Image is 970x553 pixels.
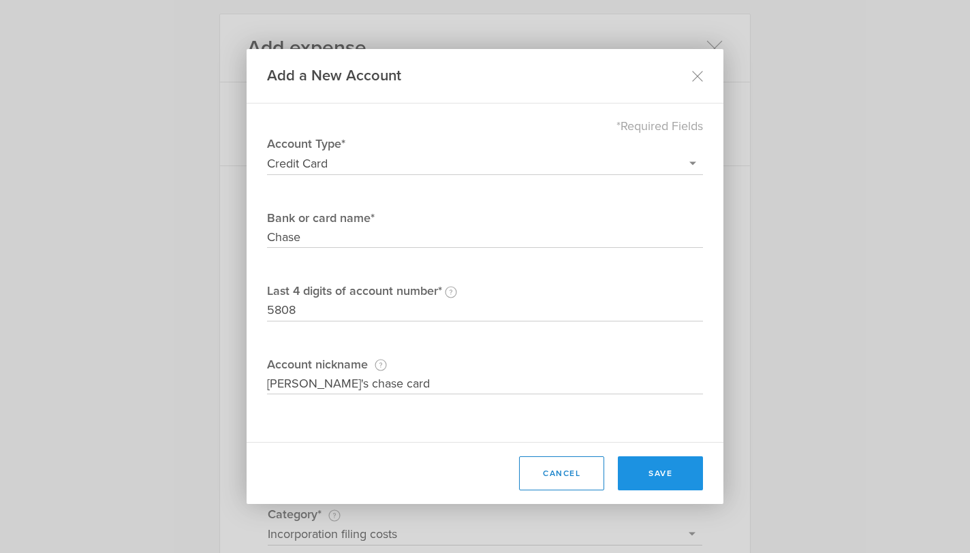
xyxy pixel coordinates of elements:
[267,300,703,321] input: Enter the last 4 digits of the account
[267,135,703,153] label: Account Type*
[267,355,703,373] label: Account nickname
[267,117,703,135] div: *Required Fields
[618,456,703,490] button: save
[519,456,604,490] button: cancel
[267,227,703,249] input: i.e. "VISA" or "Wells Fargo"
[267,66,401,86] h2: Add a New Account
[267,209,703,227] label: Bank or card name
[267,282,703,300] label: Last 4 digits of account number
[267,373,703,395] input: i.e. Mary's Chase Account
